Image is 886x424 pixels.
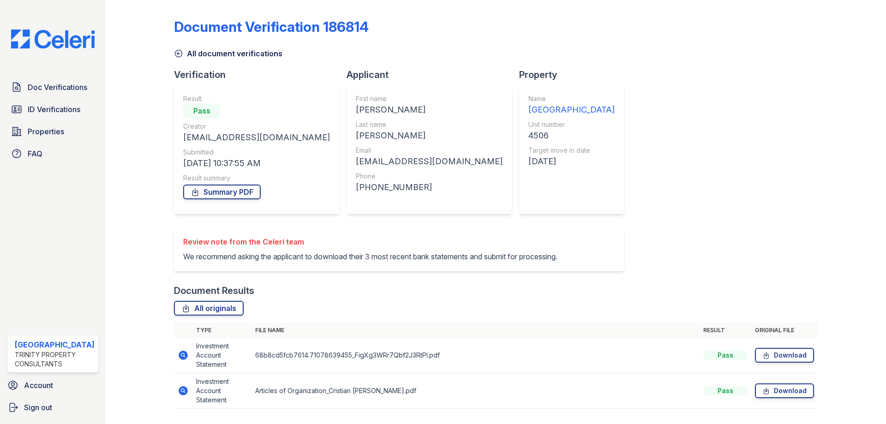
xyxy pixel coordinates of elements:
a: Download [755,383,814,398]
td: Investment Account Statement [192,373,251,409]
div: [PHONE_NUMBER] [356,181,503,194]
span: FAQ [28,148,42,159]
div: Verification [174,68,347,81]
div: Result [183,94,330,103]
th: Type [192,323,251,338]
span: Properties [28,126,64,137]
span: Doc Verifications [28,82,87,93]
a: Name [GEOGRAPHIC_DATA] [528,94,615,116]
a: All document verifications [174,48,282,59]
div: Pass [183,103,220,118]
div: [PERSON_NAME] [356,129,503,142]
th: Original file [751,323,818,338]
div: [DATE] 10:37:55 AM [183,157,330,170]
td: 68b8cd5fcb7614.71078639455_FigXg3WRr7Qbf2J3RtPI.pdf [251,338,700,373]
td: Articles of Organization_Cristian [PERSON_NAME].pdf [251,373,700,409]
p: We recommend asking the applicant to download their 3 most recent bank statements and submit for ... [183,251,557,262]
div: [EMAIL_ADDRESS][DOMAIN_NAME] [356,155,503,168]
a: Download [755,348,814,363]
div: Creator [183,122,330,131]
th: Result [700,323,751,338]
img: CE_Logo_Blue-a8612792a0a2168367f1c8372b55b34899dd931a85d93a1a3d3e32e68fde9ad4.png [4,30,102,48]
div: Submitted [183,148,330,157]
div: [GEOGRAPHIC_DATA] [15,339,95,350]
div: Email [356,146,503,155]
a: ID Verifications [7,100,98,119]
td: Investment Account Statement [192,338,251,373]
div: Pass [703,386,748,395]
div: Document Verification 186814 [174,18,369,35]
a: All originals [174,301,244,316]
a: Account [4,376,102,394]
a: Doc Verifications [7,78,98,96]
div: Trinity Property Consultants [15,350,95,369]
div: Document Results [174,284,254,297]
div: [DATE] [528,155,615,168]
a: Properties [7,122,98,141]
a: FAQ [7,144,98,163]
div: Pass [703,351,748,360]
div: Phone [356,172,503,181]
div: Target move in date [528,146,615,155]
div: Applicant [347,68,519,81]
div: Review note from the Celeri team [183,236,557,247]
a: Sign out [4,398,102,417]
div: First name [356,94,503,103]
div: Property [519,68,631,81]
a: Summary PDF [183,185,261,199]
span: Sign out [24,402,52,413]
div: Unit number [528,120,615,129]
span: ID Verifications [28,104,80,115]
th: File name [251,323,700,338]
div: 4506 [528,129,615,142]
div: Name [528,94,615,103]
div: [PERSON_NAME] [356,103,503,116]
div: Last name [356,120,503,129]
span: Account [24,380,53,391]
div: [EMAIL_ADDRESS][DOMAIN_NAME] [183,131,330,144]
div: Result summary [183,173,330,183]
div: [GEOGRAPHIC_DATA] [528,103,615,116]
